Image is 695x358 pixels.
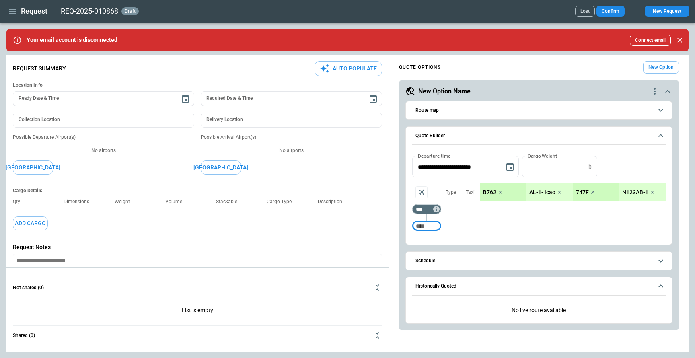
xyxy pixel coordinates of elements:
h6: Location Info [13,82,382,88]
p: No airports [201,147,382,154]
h6: Route map [415,108,439,113]
button: Auto Populate [315,61,382,76]
p: Possible Arrival Airport(s) [201,134,382,141]
div: Too short [412,221,441,231]
button: Not shared (0) [13,278,382,297]
p: Description [318,199,349,205]
h6: Quote Builder [415,133,445,138]
button: Add Cargo [13,216,48,230]
button: Schedule [412,252,666,270]
h6: Historically Quoted [415,284,456,289]
label: Departure time [418,152,451,159]
p: Qty [13,199,27,205]
p: Request Summary [13,65,66,72]
p: Possible Departure Airport(s) [13,134,194,141]
h6: Not shared (0) [13,285,44,290]
p: Weight [115,199,136,205]
h5: New Option Name [418,87,471,96]
div: Not shared (0) [13,297,382,325]
div: quote-option-actions [650,86,660,96]
span: draft [123,8,137,14]
p: N123AB-1 [622,189,648,196]
button: [GEOGRAPHIC_DATA] [13,160,53,175]
button: Shared (0) [13,326,382,345]
button: New Option Namequote-option-actions [405,86,672,96]
p: No airports [13,147,194,154]
button: Lost [575,6,595,17]
p: lb [587,163,592,170]
div: Too short [412,204,441,214]
button: Route map [412,101,666,119]
div: Historically Quoted [412,300,666,320]
h6: Cargo Details [13,188,382,194]
div: scrollable content [480,183,666,201]
button: Choose date [365,91,381,107]
p: Your email account is disconnected [27,37,117,43]
button: Connect email [630,35,671,46]
div: dismiss [674,31,685,49]
h2: REQ-2025-010868 [61,6,118,16]
button: Choose date, selected date is Aug 13, 2025 [502,159,518,175]
span: Aircraft selection [415,186,428,198]
p: Stackable [216,199,244,205]
button: Close [674,35,685,46]
h1: Request [21,6,47,16]
label: Cargo Weight [528,152,557,159]
h6: Shared (0) [13,333,35,338]
h4: QUOTE OPTIONS [399,66,441,69]
p: 747F [576,189,589,196]
p: Volume [165,199,189,205]
p: Request Notes [13,244,382,251]
button: [GEOGRAPHIC_DATA] [201,160,241,175]
button: Choose date [177,91,193,107]
p: Dimensions [64,199,96,205]
p: B762 [483,189,496,196]
p: AL-1- icao [529,189,555,196]
button: New Option [643,61,679,74]
div: Quote Builder [412,156,666,235]
button: New Request [645,6,689,17]
button: Quote Builder [412,127,666,145]
p: Cargo Type [267,199,298,205]
p: Type [446,189,456,196]
p: No live route available [412,300,666,320]
button: Confirm [596,6,625,17]
p: List is empty [13,297,382,325]
h6: Schedule [415,258,435,263]
p: Taxi [466,189,475,196]
button: Historically Quoted [412,277,666,296]
div: scrollable content [389,58,689,333]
